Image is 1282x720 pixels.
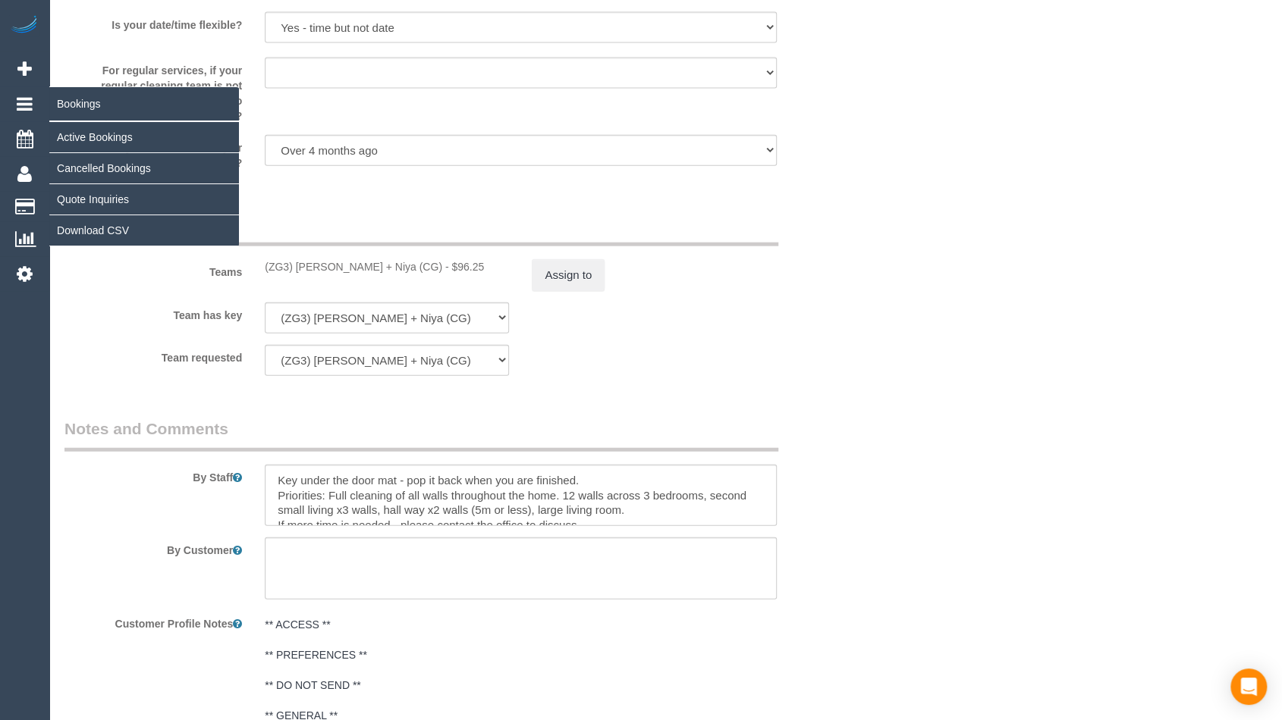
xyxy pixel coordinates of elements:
[49,122,239,152] a: Active Bookings
[53,302,253,323] label: Team has key
[64,212,778,246] legend: Assign Teams
[532,259,605,291] button: Assign to
[53,259,253,280] label: Teams
[49,86,239,121] span: Bookings
[53,465,253,485] label: By Staff
[49,215,239,246] a: Download CSV
[9,15,39,36] img: Automaid Logo
[49,184,239,214] a: Quote Inquiries
[53,611,253,631] label: Customer Profile Notes
[53,537,253,558] label: By Customer
[53,345,253,365] label: Team requested
[53,58,253,124] label: For regular services, if your regular cleaning team is not available, how would you like us to pr...
[53,12,253,33] label: Is your date/time flexible?
[49,153,239,183] a: Cancelled Bookings
[49,121,239,246] ul: Bookings
[64,418,778,452] legend: Notes and Comments
[265,259,509,274] div: 2.5 hours x $38.50/hour
[1230,668,1267,705] div: Open Intercom Messenger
